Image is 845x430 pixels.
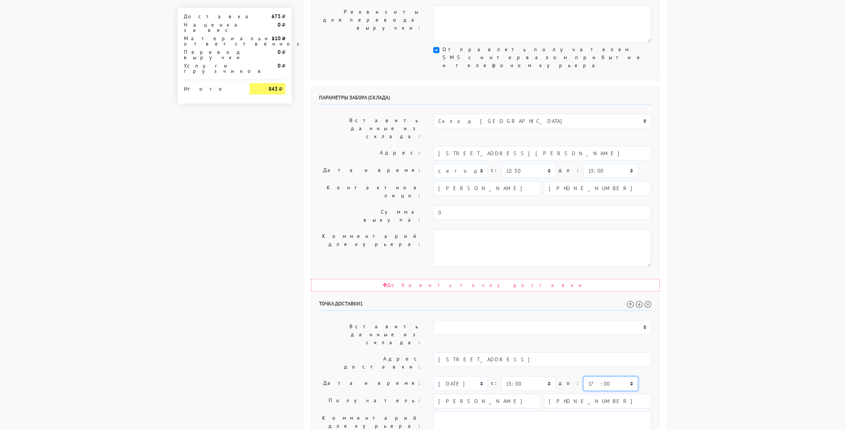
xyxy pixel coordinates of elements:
h6: Точка доставки [319,301,652,311]
label: Отправлять получателям SMS с интервалом прибытия и телефоном курьера [442,46,651,69]
label: Адрес: [313,146,428,161]
div: Наценка за вес [178,22,244,33]
label: Контактное лицо: [313,181,428,202]
strong: 0 [278,49,281,55]
label: до: [559,164,580,177]
input: Телефон [544,181,651,195]
strong: 0 [278,62,281,69]
label: Реквизиты для перевода выручки: [313,5,428,43]
strong: 673 [272,13,281,20]
h6: Параметры забора (склада) [319,95,652,105]
strong: 110 [272,35,281,42]
div: Перевод выручки [178,49,244,60]
input: Имя [433,181,541,195]
input: Телефон [544,394,651,408]
label: c: [491,376,498,390]
label: c: [491,164,498,177]
label: Адрес доставки: [313,352,428,373]
strong: 0 [278,21,281,28]
strong: 843 [269,85,278,92]
label: Сумма выкупа: [313,205,428,227]
div: Доставка [178,14,244,19]
div: Услуги грузчиков [178,63,244,74]
span: 1 [360,300,363,307]
label: Дата и время: [313,164,428,178]
label: Комментарий для курьера: [313,230,428,267]
div: Итого [184,83,238,91]
input: Имя [433,394,541,408]
label: до: [559,376,580,390]
label: Вставить данные из склада: [313,320,428,349]
label: Вставить данные из склада: [313,114,428,143]
label: Дата и время: [313,376,428,391]
div: Материальная ответственность [178,36,244,46]
div: Добавить точку доставки [311,279,660,291]
label: Получатель: [313,394,428,408]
